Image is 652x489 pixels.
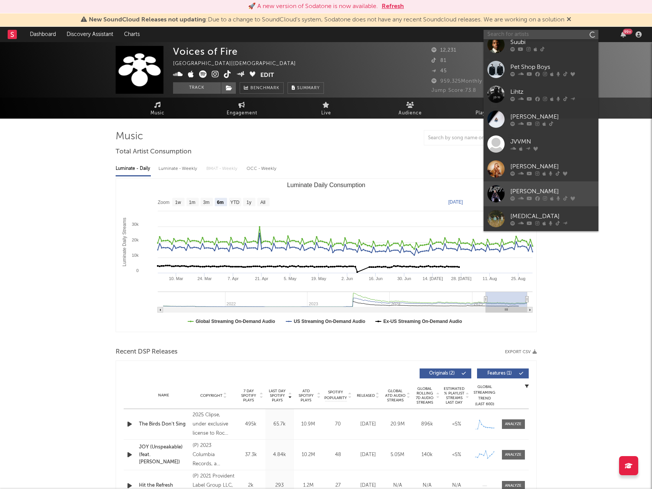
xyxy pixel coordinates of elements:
text: US Streaming On-Demand Audio [294,319,365,324]
text: 20k [132,238,139,242]
span: Global ATD Audio Streams [385,389,406,403]
div: Lihtz [510,87,595,96]
span: Released [357,393,375,398]
text: 14. [DATE] [422,276,443,281]
span: Live [321,109,331,118]
a: [MEDICAL_DATA] [484,206,598,231]
div: Pet Shop Boys [510,62,595,72]
span: 45 [431,68,447,73]
text: Luminate Daily Consumption [287,182,365,188]
span: Music [150,109,165,118]
div: JVVMN [510,137,595,146]
div: Luminate - Weekly [159,162,199,175]
text: 16. Jun [369,276,382,281]
div: 10.2M [296,451,321,459]
div: Name [139,393,189,398]
div: [GEOGRAPHIC_DATA] | [DEMOGRAPHIC_DATA] [173,59,305,68]
svg: Luminate Daily Consumption [116,179,536,332]
div: Suubi [510,37,595,47]
span: Recent DSP Releases [116,347,178,357]
span: Jump Score: 73.8 [431,88,476,93]
text: 7. Apr [227,276,239,281]
div: 4.84k [267,451,292,459]
span: Last Day Spotify Plays [267,389,288,403]
div: Luminate - Daily [116,162,151,175]
a: Audience [368,98,453,119]
div: 🚀 A new version of Sodatone is now available. [248,2,378,11]
button: Edit [260,70,274,80]
a: JVVMN [484,132,598,156]
a: [PERSON_NAME] [484,107,598,132]
div: Voices of Fire [173,46,238,57]
div: <5% [444,451,469,459]
div: [PERSON_NAME] [510,112,595,121]
input: Search for artists [484,30,598,39]
div: 10.9M [296,421,321,428]
span: Spotify Popularity [324,390,347,401]
text: Zoom [158,200,170,205]
div: 37.3k [239,451,263,459]
span: Dismiss [567,17,571,23]
span: Features ( 1 ) [482,371,517,376]
text: 30k [132,222,139,227]
text: All [260,200,265,205]
div: [PERSON_NAME] [510,187,595,196]
div: [MEDICAL_DATA] [510,212,595,221]
div: 20.9M [385,421,410,428]
a: Live [284,98,368,119]
a: Playlists/Charts [453,98,537,119]
div: 140k [414,451,440,459]
div: 65.7k [267,421,292,428]
button: Summary [288,82,324,94]
text: [DATE] [448,199,463,205]
span: 81 [431,58,446,63]
div: 99 + [623,29,632,34]
text: Global Streaming On-Demand Audio [196,319,275,324]
text: Ex-US Streaming On-Demand Audio [383,319,462,324]
span: Benchmark [250,84,279,93]
div: [DATE] [355,451,381,459]
text: YTD [230,200,239,205]
text: 10. Mar [169,276,183,281]
a: The Birds Don't Sing [139,421,189,428]
text: 30. Jun [397,276,411,281]
text: Luminate Daily Streams [122,218,127,266]
span: 7 Day Spotify Plays [239,389,259,403]
div: 48 [325,451,351,459]
span: : Due to a change to SoundCloud's system, Sodatone does not have any recent Soundcloud releases. ... [89,17,564,23]
span: ATD Spotify Plays [296,389,316,403]
a: Pet Shop Boys [484,57,598,82]
text: 1y [246,200,251,205]
span: New SoundCloud Releases not updating [89,17,206,23]
span: Audience [399,109,422,118]
button: 99+ [621,31,626,37]
a: Engagement [200,98,284,119]
div: OCC - Weekly [247,162,277,175]
span: Copyright [200,393,222,398]
text: 11. Aug [482,276,497,281]
a: [PERSON_NAME] [484,156,598,181]
div: 70 [325,421,351,428]
a: Suubi [484,32,598,57]
span: Global Rolling 7D Audio Streams [414,386,435,405]
div: 2025 Clipse, under exclusive license to Roc Nation Distribution [193,411,234,438]
button: Refresh [382,2,404,11]
a: Discovery Assistant [61,27,119,42]
text: 6m [217,200,223,205]
text: 1w [175,200,181,205]
span: Summary [297,86,320,90]
a: Dashboard [25,27,61,42]
div: <5% [444,421,469,428]
a: Music [116,98,200,119]
text: 3m [203,200,209,205]
a: Lihtz [484,82,598,107]
text: 25. Aug [511,276,525,281]
text: 2. Jun [341,276,353,281]
span: Total Artist Consumption [116,147,191,156]
text: 10k [132,253,139,258]
div: JOY (Unspeakable) (feat. [PERSON_NAME]) [139,443,189,466]
text: 5. May [284,276,297,281]
text: 0 [136,268,138,273]
a: Charts [119,27,145,42]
